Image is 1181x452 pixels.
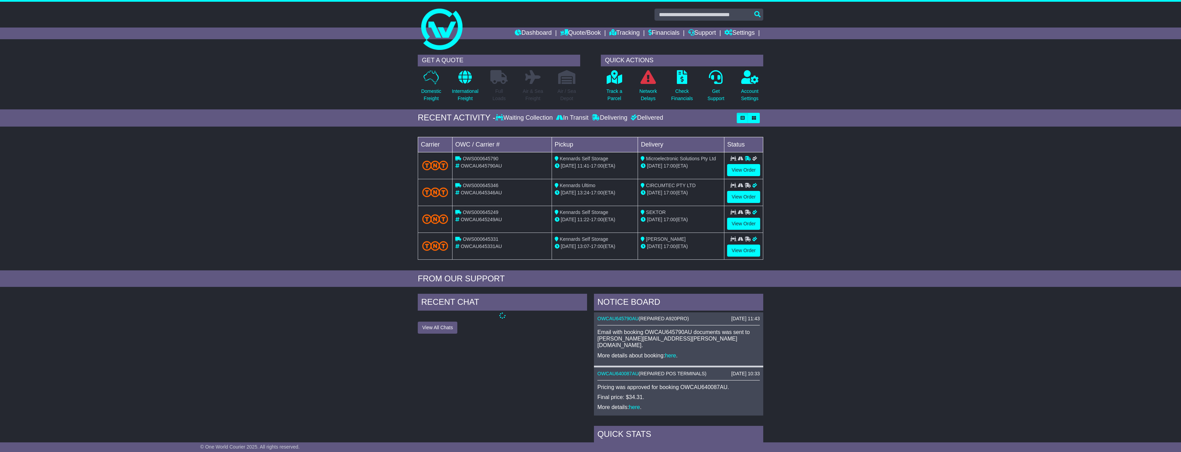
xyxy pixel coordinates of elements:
[591,190,603,195] span: 17:00
[555,162,635,170] div: - (ETA)
[648,28,680,39] a: Financials
[496,114,554,122] div: Waiting Collection
[727,218,760,230] a: View Order
[646,183,695,188] span: CIRCUMTEC PTY LTD
[707,88,724,102] p: Get Support
[577,163,589,169] span: 11:41
[647,217,662,222] span: [DATE]
[561,163,576,169] span: [DATE]
[597,371,760,377] div: ( )
[646,156,716,161] span: Microelectronic Solutions Pty Ltd
[557,88,576,102] p: Air / Sea Depot
[640,316,688,321] span: REPAIRED A920PRO
[418,274,763,284] div: FROM OUR SUPPORT
[552,137,638,152] td: Pickup
[597,404,760,410] p: More details: .
[646,209,666,215] span: SEKTOR
[461,244,502,249] span: OWCAU645331AU
[663,217,675,222] span: 17:00
[606,70,623,106] a: Track aParcel
[597,384,760,390] p: Pricing was approved for booking OWCAU640087AU.
[731,316,760,322] div: [DATE] 11:43
[594,426,763,444] div: Quick Stats
[560,156,608,161] span: Kennards Self Storage
[200,444,300,450] span: © One World Courier 2025. All rights reserved.
[561,244,576,249] span: [DATE]
[463,156,499,161] span: OWS000645790
[663,190,675,195] span: 17:00
[731,371,760,377] div: [DATE] 10:33
[461,190,502,195] span: OWCAU645346AU
[577,217,589,222] span: 11:22
[641,216,721,223] div: (ETA)
[561,217,576,222] span: [DATE]
[555,216,635,223] div: - (ETA)
[452,88,478,102] p: International Freight
[554,114,590,122] div: In Transit
[641,162,721,170] div: (ETA)
[597,394,760,400] p: Final price: $34.31.
[463,209,499,215] span: OWS000645249
[671,70,693,106] a: CheckFinancials
[418,322,457,334] button: View All Chats
[741,70,759,106] a: AccountSettings
[591,163,603,169] span: 17:00
[597,316,760,322] div: ( )
[597,352,760,359] p: More details about booking: .
[639,70,657,106] a: NetworkDelays
[594,294,763,312] div: NOTICE BOARD
[663,244,675,249] span: 17:00
[647,244,662,249] span: [DATE]
[422,241,448,250] img: TNT_Domestic.png
[461,163,502,169] span: OWCAU645790AU
[727,245,760,257] a: View Order
[418,294,587,312] div: RECENT CHAT
[560,209,608,215] span: Kennards Self Storage
[515,28,552,39] a: Dashboard
[707,70,725,106] a: GetSupport
[590,114,629,122] div: Delivering
[727,191,760,203] a: View Order
[638,137,724,152] td: Delivery
[640,371,705,376] span: REPAIRED POS TERMINALS
[453,137,552,152] td: OWC / Carrier #
[663,163,675,169] span: 17:00
[647,190,662,195] span: [DATE]
[422,161,448,170] img: TNT_Domestic.png
[597,329,760,349] p: Email with booking OWCAU645790AU documents was sent to [PERSON_NAME][EMAIL_ADDRESS][PERSON_NAME][...
[418,113,496,123] div: RECENT ACTIVITY -
[639,88,657,102] p: Network Delays
[601,55,763,66] div: QUICK ACTIONS
[577,244,589,249] span: 13:07
[561,190,576,195] span: [DATE]
[463,236,499,242] span: OWS000645331
[646,236,685,242] span: [PERSON_NAME]
[421,88,441,102] p: Domestic Freight
[463,183,499,188] span: OWS000645346
[577,190,589,195] span: 13:24
[555,243,635,250] div: - (ETA)
[597,371,639,376] a: OWCAU640087AU
[555,189,635,196] div: - (ETA)
[461,217,502,222] span: OWCAU645249AU
[421,70,441,106] a: DomesticFreight
[451,70,479,106] a: InternationalFreight
[724,137,763,152] td: Status
[422,214,448,224] img: TNT_Domestic.png
[629,114,663,122] div: Delivered
[641,189,721,196] div: (ETA)
[597,316,639,321] a: OWCAU645790AU
[741,88,759,102] p: Account Settings
[418,55,580,66] div: GET A QUOTE
[490,88,508,102] p: Full Loads
[560,236,608,242] span: Kennards Self Storage
[606,88,622,102] p: Track a Parcel
[591,244,603,249] span: 17:00
[560,28,601,39] a: Quote/Book
[560,183,596,188] span: Kennards Ultimo
[641,243,721,250] div: (ETA)
[629,404,640,410] a: here
[727,164,760,176] a: View Order
[591,217,603,222] span: 17:00
[688,28,716,39] a: Support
